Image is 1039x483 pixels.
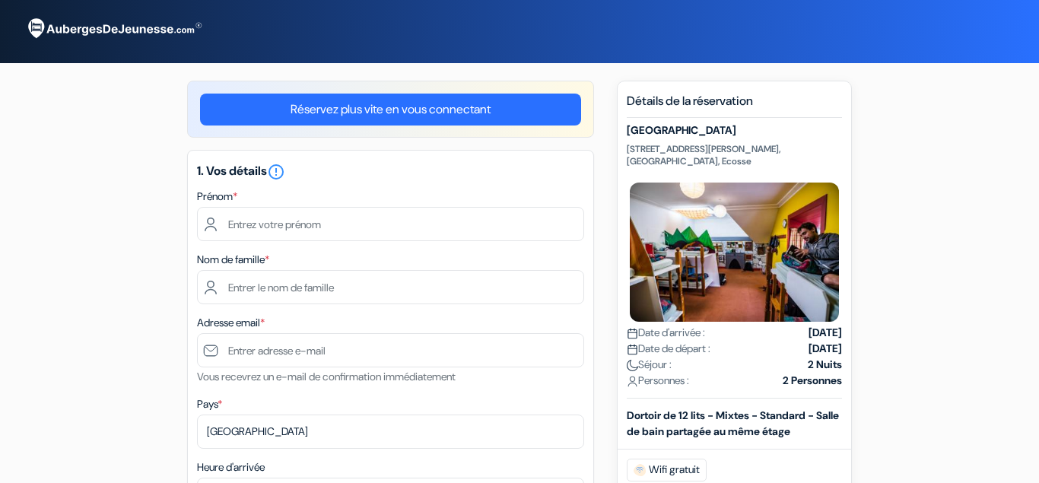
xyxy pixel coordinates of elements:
[627,373,689,389] span: Personnes :
[197,333,584,367] input: Entrer adresse e-mail
[809,325,842,341] strong: [DATE]
[197,270,584,304] input: Entrer le nom de famille
[809,341,842,357] strong: [DATE]
[627,357,672,373] span: Séjour :
[627,341,710,357] span: Date de départ :
[197,252,269,268] label: Nom de famille
[267,163,285,179] a: error_outline
[627,344,638,355] img: calendar.svg
[197,459,265,475] label: Heure d'arrivée
[634,464,646,476] img: free_wifi.svg
[197,396,222,412] label: Pays
[197,315,265,331] label: Adresse email
[783,373,842,389] strong: 2 Personnes
[627,325,705,341] span: Date d'arrivée :
[627,124,842,137] h5: [GEOGRAPHIC_DATA]
[627,376,638,387] img: user_icon.svg
[197,163,584,181] h5: 1. Vos détails
[267,163,285,181] i: error_outline
[627,459,707,481] span: Wifi gratuit
[18,8,208,49] img: AubergesDeJeunesse.com
[627,94,842,118] h5: Détails de la réservation
[197,207,584,241] input: Entrez votre prénom
[197,370,456,383] small: Vous recevrez un e-mail de confirmation immédiatement
[627,408,839,438] b: Dortoir de 12 lits - Mixtes - Standard - Salle de bain partagée au même étage
[627,328,638,339] img: calendar.svg
[808,357,842,373] strong: 2 Nuits
[200,94,581,126] a: Réservez plus vite en vous connectant
[197,189,237,205] label: Prénom
[627,360,638,371] img: moon.svg
[627,143,842,167] p: [STREET_ADDRESS][PERSON_NAME], [GEOGRAPHIC_DATA], Ecosse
